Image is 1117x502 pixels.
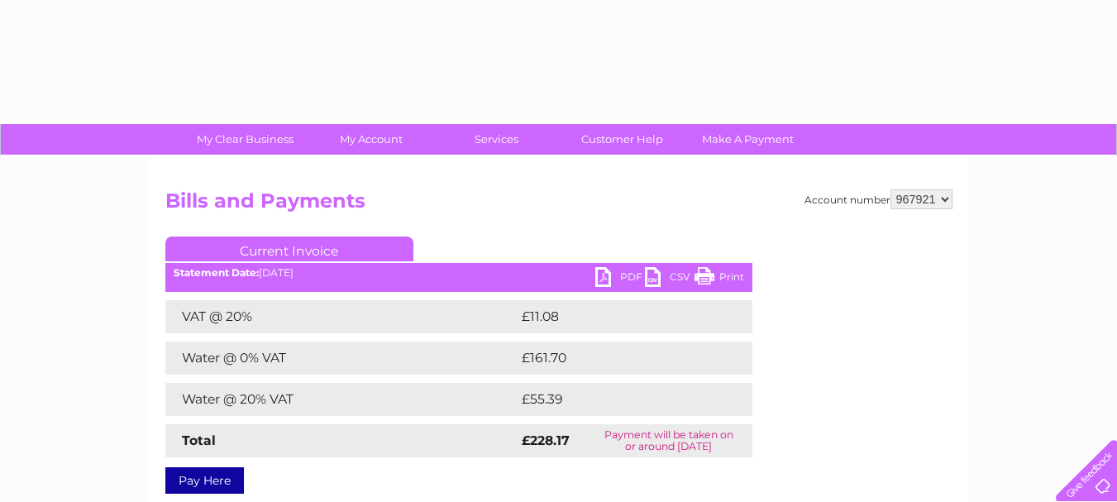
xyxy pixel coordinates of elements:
td: Water @ 20% VAT [165,383,518,416]
div: [DATE] [165,267,752,279]
a: My Clear Business [177,124,313,155]
a: Print [695,267,744,291]
b: Statement Date: [174,266,259,279]
strong: Total [182,433,216,448]
a: Pay Here [165,467,244,494]
td: VAT @ 20% [165,300,518,333]
td: £161.70 [518,342,721,375]
h2: Bills and Payments [165,189,952,221]
td: £55.39 [518,383,718,416]
a: Customer Help [554,124,690,155]
td: Water @ 0% VAT [165,342,518,375]
a: Make A Payment [680,124,816,155]
td: £11.08 [518,300,716,333]
a: Services [428,124,565,155]
a: CSV [645,267,695,291]
a: PDF [595,267,645,291]
td: Payment will be taken on or around [DATE] [585,424,752,457]
a: Current Invoice [165,237,413,261]
div: Account number [804,189,952,209]
a: My Account [303,124,439,155]
strong: £228.17 [522,433,570,448]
